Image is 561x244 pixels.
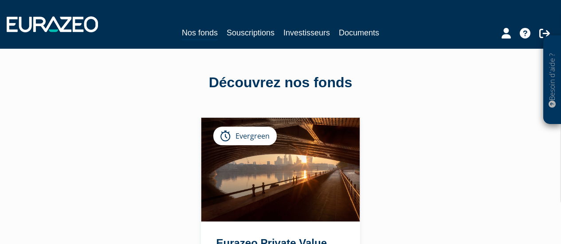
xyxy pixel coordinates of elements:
[201,118,360,221] img: Eurazeo Private Value Europe 3
[7,16,98,32] img: 1732889491-logotype_eurazeo_blanc_rvb.png
[213,127,277,145] div: Evergreen
[283,27,330,39] a: Investisseurs
[227,27,275,39] a: Souscriptions
[182,27,218,40] a: Nos fonds
[547,40,557,120] p: Besoin d'aide ?
[339,27,379,39] a: Documents
[28,73,534,93] div: Découvrez nos fonds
